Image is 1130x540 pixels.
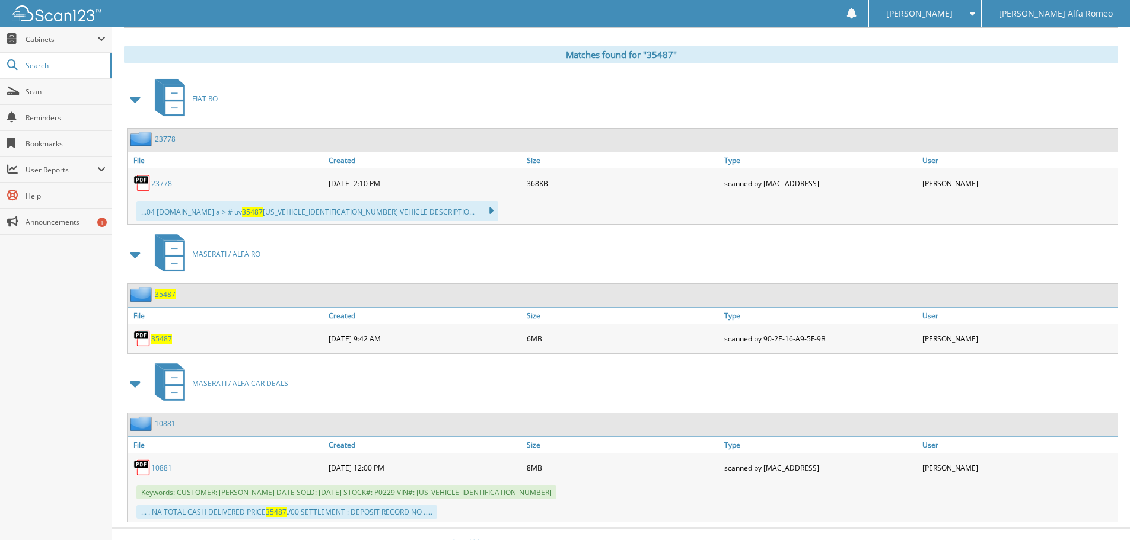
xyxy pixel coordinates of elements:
[919,327,1118,350] div: [PERSON_NAME]
[26,165,97,175] span: User Reports
[97,218,107,227] div: 1
[919,171,1118,195] div: [PERSON_NAME]
[721,327,919,350] div: scanned by 90-2E-16-A9-5F-9B
[326,437,524,453] a: Created
[155,418,176,429] a: 10881
[12,5,101,21] img: scan123-logo-white.svg
[524,171,722,195] div: 368KB
[26,87,106,97] span: Scan
[266,507,287,517] span: 35487
[130,132,155,146] img: folder2.png
[1071,483,1130,540] iframe: Chat Widget
[130,416,155,431] img: folder2.png
[721,437,919,453] a: Type
[192,94,218,104] span: FIAT RO
[524,152,722,168] a: Size
[326,308,524,324] a: Created
[721,308,919,324] a: Type
[26,139,106,149] span: Bookmarks
[919,437,1118,453] a: User
[999,10,1113,17] span: [PERSON_NAME] Alfa Romeo
[136,505,437,519] div: ... . NA TOTAL CASH DELIVERED PRICE ./00 SETTLEMENT : DEPOSIT RECORD NO .....
[26,113,106,123] span: Reminders
[133,459,151,477] img: PDF.png
[26,217,106,227] span: Announcements
[148,231,260,277] a: MASERATI / ALFA RO
[26,34,97,44] span: Cabinets
[886,10,953,17] span: [PERSON_NAME]
[133,174,151,192] img: PDF.png
[919,308,1118,324] a: User
[128,308,326,324] a: File
[919,152,1118,168] a: User
[155,289,176,299] a: 35487
[133,330,151,347] img: PDF.png
[124,46,1118,63] div: Matches found for "35487"
[148,360,288,407] a: MASERATI / ALFA CAR DEALS
[524,327,722,350] div: 6MB
[26,60,104,71] span: Search
[919,456,1118,480] div: [PERSON_NAME]
[326,152,524,168] a: Created
[721,152,919,168] a: Type
[130,287,155,302] img: folder2.png
[26,191,106,201] span: Help
[524,308,722,324] a: Size
[524,456,722,480] div: 8MB
[136,201,498,221] div: ...04 [DOMAIN_NAME] a > # uv [US_VEHICLE_IDENTIFICATION_NUMBER] VEHICLE DESCRIPTIO...
[192,378,288,388] span: MASERATI / ALFA CAR DEALS
[128,437,326,453] a: File
[326,171,524,195] div: [DATE] 2:10 PM
[326,327,524,350] div: [DATE] 9:42 AM
[326,456,524,480] div: [DATE] 12:00 PM
[128,152,326,168] a: File
[192,249,260,259] span: MASERATI / ALFA RO
[721,456,919,480] div: scanned by [MAC_ADDRESS]
[136,485,556,499] span: Keywords: CUSTOMER: [PERSON_NAME] DATE SOLD: [DATE] STOCK#: P0229 VIN#: [US_VEHICLE_IDENTIFICATIO...
[721,171,919,195] div: scanned by [MAC_ADDRESS]
[524,437,722,453] a: Size
[151,178,172,188] a: 23778
[242,207,263,217] span: 35487
[151,334,172,344] a: 35487
[148,75,218,122] a: FIAT RO
[151,463,172,473] a: 10881
[155,134,176,144] a: 23778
